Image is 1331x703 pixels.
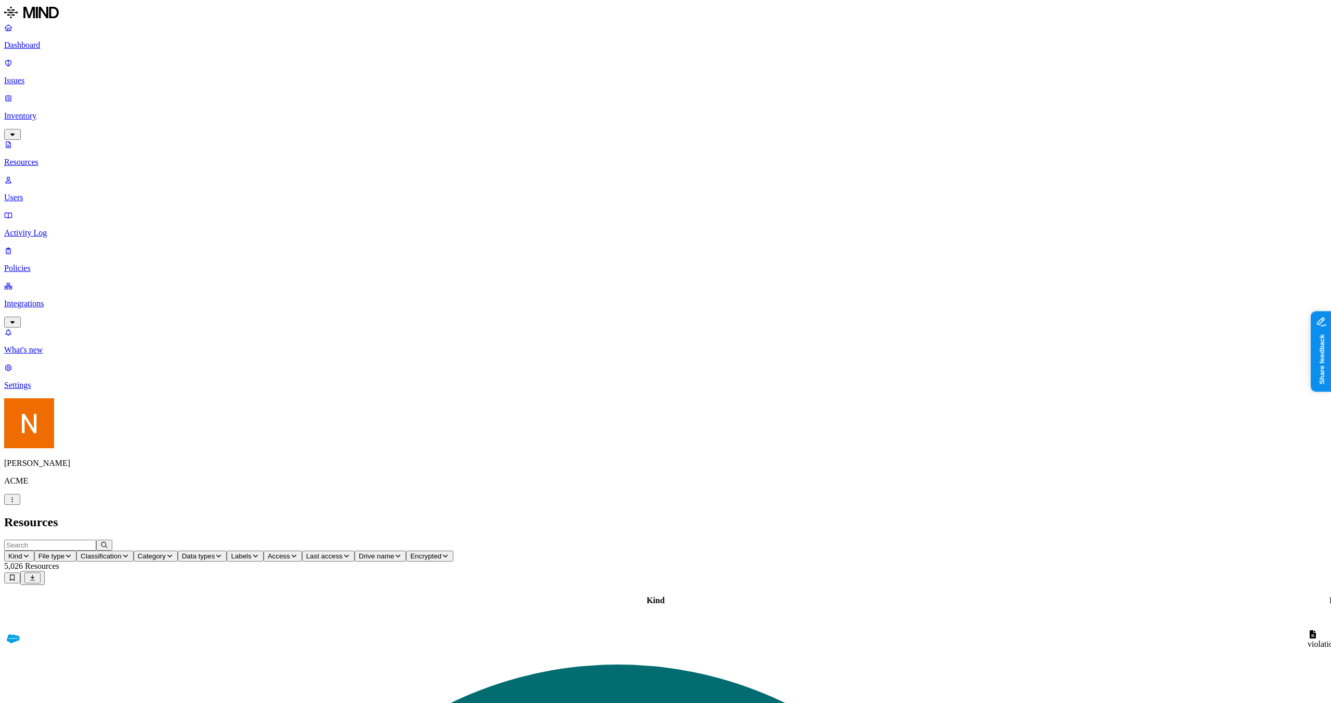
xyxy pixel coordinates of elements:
a: Issues [4,58,1327,85]
span: Access [268,552,290,560]
a: Inventory [4,94,1327,138]
span: Last access [306,552,343,560]
span: Kind [8,552,22,560]
p: Activity Log [4,228,1327,238]
h2: Resources [4,515,1327,529]
img: Nitai Mishary [4,398,54,448]
a: Policies [4,246,1327,273]
a: MIND [4,4,1327,23]
span: Encrypted [410,552,441,560]
span: File type [38,552,64,560]
a: What's new [4,328,1327,355]
span: Drive name [359,552,394,560]
a: Dashboard [4,23,1327,50]
img: MIND [4,4,59,21]
p: Dashboard [4,41,1327,50]
span: Data types [182,552,215,560]
a: Integrations [4,281,1327,326]
span: Classification [81,552,122,560]
p: Issues [4,76,1327,85]
p: Users [4,193,1327,202]
p: What's new [4,345,1327,355]
a: Users [4,175,1327,202]
p: Settings [4,381,1327,390]
div: Kind [6,596,1306,605]
input: Search [4,540,96,551]
a: Settings [4,363,1327,390]
p: ACME [4,476,1327,486]
p: Integrations [4,299,1327,308]
a: Resources [4,140,1327,167]
span: Category [138,552,166,560]
span: Labels [231,552,251,560]
a: Activity Log [4,211,1327,238]
span: 5,026 Resources [4,562,59,570]
p: Inventory [4,111,1327,121]
img: salesforce.svg [6,631,20,646]
p: Resources [4,158,1327,167]
p: Policies [4,264,1327,273]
